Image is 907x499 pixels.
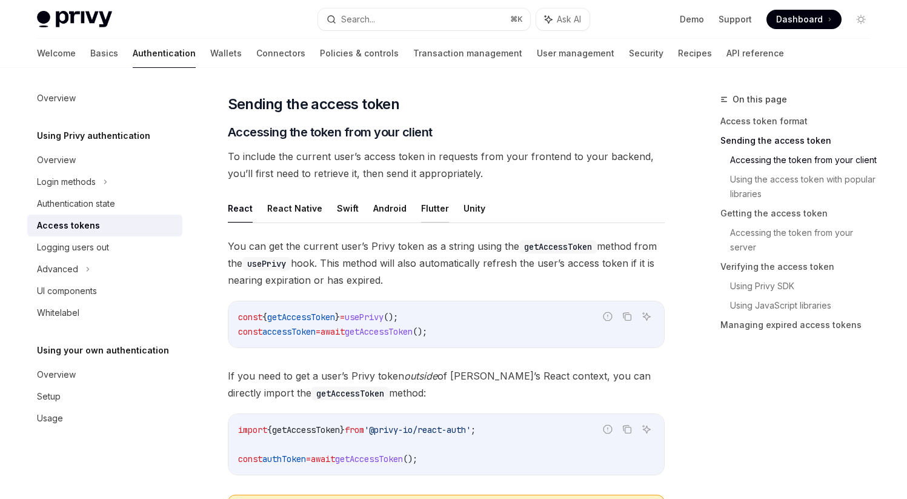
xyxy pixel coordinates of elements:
[335,454,403,464] span: getAccessToken
[27,215,182,236] a: Access tokens
[262,454,306,464] span: authToken
[27,302,182,324] a: Whitelabel
[340,424,345,435] span: }
[639,421,654,437] button: Ask AI
[373,194,407,223] button: Android
[557,13,581,25] span: Ask AI
[37,39,76,68] a: Welcome
[719,13,752,25] a: Support
[27,407,182,429] a: Usage
[37,389,61,404] div: Setup
[720,257,880,276] a: Verifying the access token
[238,326,262,337] span: const
[267,312,335,323] span: getAccessToken
[37,153,76,167] div: Overview
[321,326,345,337] span: await
[345,326,413,337] span: getAccessToken
[37,240,109,255] div: Logging users out
[320,39,399,68] a: Policies & controls
[228,238,665,289] span: You can get the current user’s Privy token as a string using the method from the hook. This metho...
[238,454,262,464] span: const
[228,95,400,114] span: Sending the access token
[37,196,115,211] div: Authentication state
[510,15,523,24] span: ⌘ K
[133,39,196,68] a: Authentication
[730,296,880,315] a: Using JavaScript libraries
[90,39,118,68] a: Basics
[720,204,880,223] a: Getting the access token
[37,262,78,276] div: Advanced
[210,39,242,68] a: Wallets
[228,194,253,223] button: React
[726,39,784,68] a: API reference
[311,454,335,464] span: await
[629,39,663,68] a: Security
[37,11,112,28] img: light logo
[384,312,398,323] span: ();
[242,257,291,270] code: usePrivy
[619,309,635,324] button: Copy the contents from the code block
[267,194,322,223] button: React Native
[27,386,182,407] a: Setup
[27,280,182,302] a: UI components
[421,194,449,223] button: Flutter
[37,175,96,189] div: Login methods
[766,10,842,29] a: Dashboard
[27,364,182,386] a: Overview
[730,170,880,204] a: Using the access token with popular libraries
[262,312,267,323] span: {
[256,39,305,68] a: Connectors
[341,12,375,27] div: Search...
[403,454,417,464] span: ();
[27,236,182,258] a: Logging users out
[678,39,712,68] a: Recipes
[471,424,476,435] span: ;
[27,87,182,109] a: Overview
[316,326,321,337] span: =
[619,421,635,437] button: Copy the contents from the code block
[267,424,272,435] span: {
[730,276,880,296] a: Using Privy SDK
[340,312,345,323] span: =
[600,309,616,324] button: Report incorrect code
[306,454,311,464] span: =
[776,13,823,25] span: Dashboard
[720,112,880,131] a: Access token format
[272,424,340,435] span: getAccessToken
[37,306,79,320] div: Whitelabel
[345,312,384,323] span: usePrivy
[37,218,100,233] div: Access tokens
[27,193,182,215] a: Authentication state
[335,312,340,323] span: }
[730,150,880,170] a: Accessing the token from your client
[228,124,433,141] span: Accessing the token from your client
[318,8,530,30] button: Search...⌘K
[364,424,471,435] span: '@privy-io/react-auth'
[262,326,316,337] span: accessToken
[37,284,97,298] div: UI components
[536,8,590,30] button: Ask AI
[345,424,364,435] span: from
[228,367,665,401] span: If you need to get a user’s Privy token of [PERSON_NAME]’s React context, you can directly import...
[639,309,654,324] button: Ask AI
[413,39,522,68] a: Transaction management
[413,326,427,337] span: ();
[851,10,871,29] button: Toggle dark mode
[228,148,665,182] span: To include the current user’s access token in requests from your frontend to your backend, you’ll...
[537,39,614,68] a: User management
[27,149,182,171] a: Overview
[37,411,63,426] div: Usage
[680,13,704,25] a: Demo
[519,240,597,253] code: getAccessToken
[37,129,150,143] h5: Using Privy authentication
[720,315,880,335] a: Managing expired access tokens
[238,424,267,435] span: import
[37,367,76,382] div: Overview
[337,194,359,223] button: Swift
[600,421,616,437] button: Report incorrect code
[37,91,76,105] div: Overview
[463,194,485,223] button: Unity
[238,312,262,323] span: const
[733,92,787,107] span: On this page
[37,343,169,358] h5: Using your own authentication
